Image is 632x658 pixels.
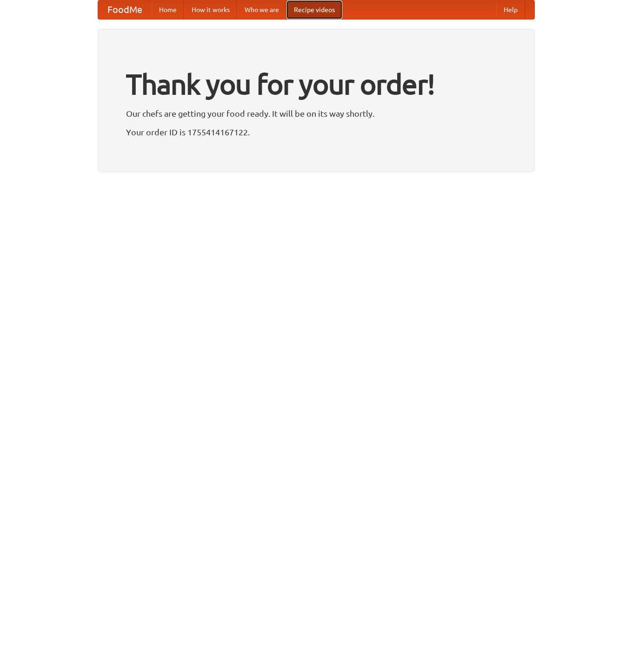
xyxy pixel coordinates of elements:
[152,0,184,19] a: Home
[496,0,525,19] a: Help
[286,0,342,19] a: Recipe videos
[237,0,286,19] a: Who we are
[126,62,506,106] h1: Thank you for your order!
[184,0,237,19] a: How it works
[126,106,506,120] p: Our chefs are getting your food ready. It will be on its way shortly.
[126,125,506,139] p: Your order ID is 1755414167122.
[98,0,152,19] a: FoodMe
